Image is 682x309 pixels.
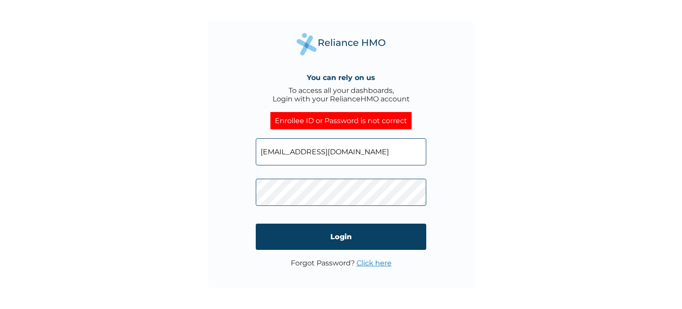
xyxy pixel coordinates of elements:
p: Forgot Password? [291,259,392,267]
input: Email address or HMO ID [256,138,426,165]
h4: You can rely on us [307,73,375,82]
div: To access all your dashboards, Login with your RelianceHMO account [273,86,410,103]
a: Click here [357,259,392,267]
input: Login [256,224,426,250]
img: Reliance Health's Logo [297,33,385,56]
div: Enrollee ID or Password is not correct [270,112,412,129]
